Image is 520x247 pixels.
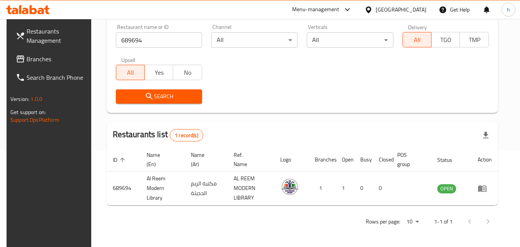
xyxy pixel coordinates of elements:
[10,22,94,50] a: Restaurants Management
[406,34,428,45] span: All
[366,217,400,227] p: Rows per page:
[477,126,495,145] div: Export file
[274,148,309,171] th: Logo
[113,129,203,141] h2: Restaurants list
[460,32,488,47] button: TMP
[463,34,485,45] span: TMP
[336,148,354,171] th: Open
[10,68,94,87] a: Search Branch Phone
[403,216,422,228] div: Rows per page:
[373,148,391,171] th: Closed
[27,27,87,45] span: Restaurants Management
[376,5,426,14] div: [GEOGRAPHIC_DATA]
[403,32,431,47] button: All
[234,150,265,169] span: Ref. Name
[116,89,202,104] button: Search
[116,65,145,80] button: All
[170,129,203,141] div: Total records count
[119,67,142,78] span: All
[397,150,422,169] span: POS group
[107,171,140,205] td: 689694
[27,73,87,82] span: Search Branch Phone
[507,5,510,14] span: h
[27,54,87,64] span: Branches
[434,217,453,227] p: 1-1 of 1
[148,67,170,78] span: Yes
[116,32,202,48] input: Search for restaurant name or ID..
[10,115,59,125] a: Support.OpsPlatform
[437,184,456,193] span: OPEN
[30,94,42,104] span: 1.0.0
[435,34,457,45] span: TGO
[113,155,127,165] span: ID
[122,92,196,101] span: Search
[373,171,391,205] td: 0
[121,57,135,62] label: Upsell
[140,171,185,205] td: Al Reem Modern Library
[170,132,203,139] span: 1 record(s)
[144,65,173,80] button: Yes
[307,32,393,48] div: All
[280,177,299,197] img: Al Reem Modern Library
[309,171,336,205] td: 1
[147,150,176,169] span: Name (En)
[309,148,336,171] th: Branches
[107,148,498,205] table: enhanced table
[227,171,274,205] td: AL REEM MODERN LIBRARY
[431,32,460,47] button: TGO
[437,155,462,165] span: Status
[354,171,373,205] td: 0
[478,184,492,193] div: Menu
[10,94,29,104] span: Version:
[10,50,94,68] a: Branches
[185,171,227,205] td: مكتبة الريم الحديثة
[10,107,46,117] span: Get support on:
[472,148,498,171] th: Action
[408,24,427,30] label: Delivery
[336,171,354,205] td: 1
[176,67,199,78] span: No
[173,65,202,80] button: No
[211,32,298,48] div: All
[354,148,373,171] th: Busy
[292,5,339,14] div: Menu-management
[191,150,218,169] span: Name (Ar)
